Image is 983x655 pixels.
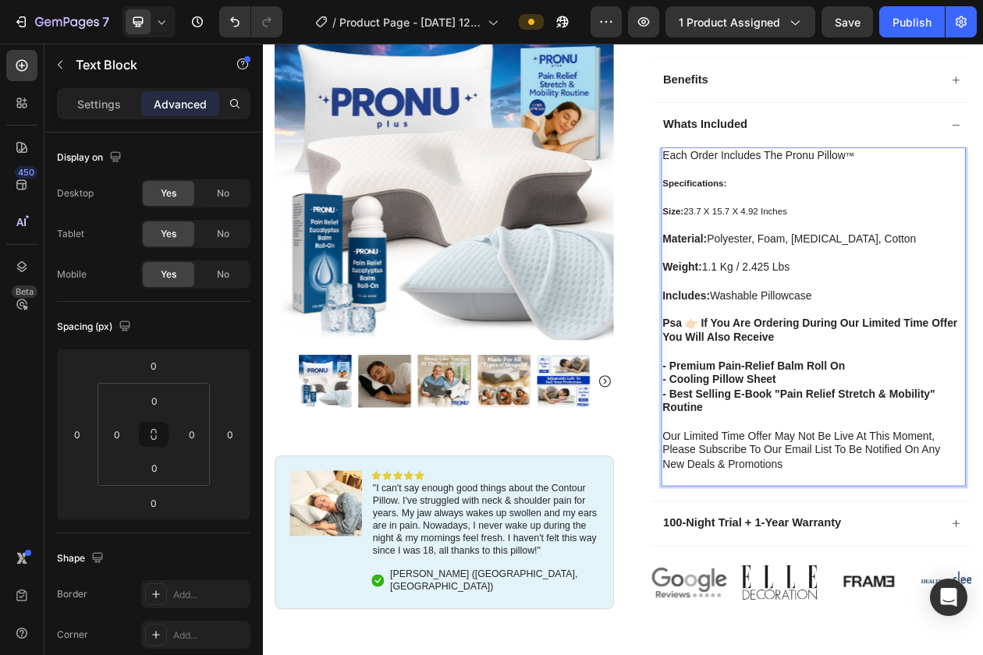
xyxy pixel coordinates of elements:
[102,12,109,31] p: 7
[893,14,932,30] div: Publish
[217,186,229,200] span: No
[263,44,983,655] iframe: Design area
[77,96,121,112] p: Settings
[161,227,176,241] span: Yes
[518,37,581,58] div: Rich Text Editor. Editing area: main
[520,38,579,55] span: Benefits
[520,211,547,225] strong: size:
[520,319,912,447] p: washable pillowcase
[520,447,912,575] p: our limited time offer may not be live at this moment, please subscribe to our email list to be n...
[12,285,37,298] div: Beta
[105,423,129,446] input: 0px
[15,166,37,179] div: 450
[57,587,87,601] div: Border
[435,430,454,448] button: Carousel Next Arrow
[6,6,116,37] button: 7
[822,6,873,37] button: Save
[518,135,914,576] div: Rich Text Editor. Editing area: main
[332,14,336,30] span: /
[217,267,229,281] span: No
[520,448,874,481] strong: - best selling e-book "pain relief stretch & mobility" routine
[138,354,169,377] input: 0
[66,423,89,446] input: 0
[139,389,170,412] input: 0px
[520,211,682,225] span: 23.7 x 15.7 x 4.92 inches
[520,356,903,389] strong: psa 👉🏻 if you are ordering during our limited time offer you will also receive
[520,411,757,427] strong: - premium pain-relief balm roll on
[835,16,861,29] span: Save
[57,548,107,569] div: Shape
[173,588,247,602] div: Add...
[57,227,84,241] div: Tablet
[57,267,87,281] div: Mobile
[57,628,88,642] div: Corner
[57,317,134,338] div: Spacing (px)
[217,227,229,241] span: No
[520,282,912,300] p: 1.1 kg / 2.425 lbs
[57,147,125,168] div: Display on
[218,423,242,446] input: 0
[76,55,208,74] p: Text Block
[139,456,170,480] input: 0px
[520,614,752,631] span: 100-Night Trial + 1-Year Warranty
[879,6,945,37] button: Publish
[520,246,912,264] p: polyester, foam, [MEDICAL_DATA], cotton
[520,246,577,262] strong: material:
[520,136,912,154] p: each order includes the pronu pillow
[180,423,204,446] input: 0px
[518,613,754,635] div: Rich Text Editor. Editing area: main
[173,628,247,643] div: Add...
[520,320,581,335] strong: includes:
[154,96,207,112] p: Advanced
[665,6,815,37] button: 1 product assigned
[679,14,780,30] span: 1 product assigned
[930,579,967,616] div: Open Intercom Messenger
[161,186,176,200] span: Yes
[520,283,571,299] strong: weight:
[219,6,282,37] div: Undo/Redo
[520,175,603,188] strong: specifications:
[758,139,769,152] span: ™
[518,95,632,117] div: Rich Text Editor. Editing area: main
[520,97,630,113] span: Whats Included
[57,186,94,200] div: Desktop
[520,429,667,444] strong: - cooling pillow sheet
[339,14,481,30] span: Product Page - [DATE] 12:14:32
[138,491,169,515] input: 0
[161,267,176,281] span: Yes
[35,555,129,640] img: gempages_581729979528643316-b540b2f0-5547-4fe4-ab92-772f5299c5f4.png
